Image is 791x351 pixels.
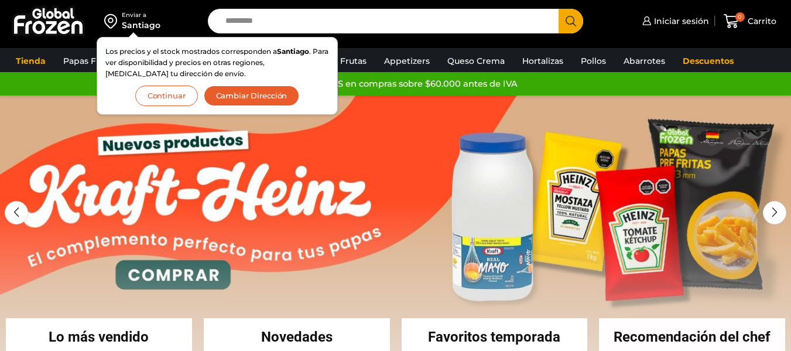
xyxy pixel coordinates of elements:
span: Carrito [745,15,776,27]
span: Iniciar sesión [651,15,709,27]
div: Santiago [122,19,160,31]
h2: Recomendación del chef [599,330,785,344]
button: Search button [559,9,583,33]
a: Queso Crema [441,50,511,72]
h2: Novedades [204,330,390,344]
a: Abarrotes [618,50,671,72]
a: Tienda [10,50,52,72]
h2: Lo más vendido [6,330,192,344]
a: Iniciar sesión [639,9,709,33]
a: Hortalizas [516,50,569,72]
img: address-field-icon.svg [104,11,122,31]
a: Papas Fritas [57,50,120,72]
a: Descuentos [677,50,739,72]
h2: Favoritos temporada [402,330,588,344]
a: Appetizers [378,50,436,72]
span: 0 [735,12,745,22]
p: Los precios y el stock mostrados corresponden a . Para ver disponibilidad y precios en otras regi... [105,46,329,80]
div: Enviar a [122,11,160,19]
a: 0 Carrito [721,8,779,35]
a: Pollos [575,50,612,72]
strong: Santiago [277,47,309,56]
div: Previous slide [5,201,28,224]
button: Continuar [135,86,198,106]
button: Cambiar Dirección [204,86,300,106]
div: Next slide [763,201,786,224]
